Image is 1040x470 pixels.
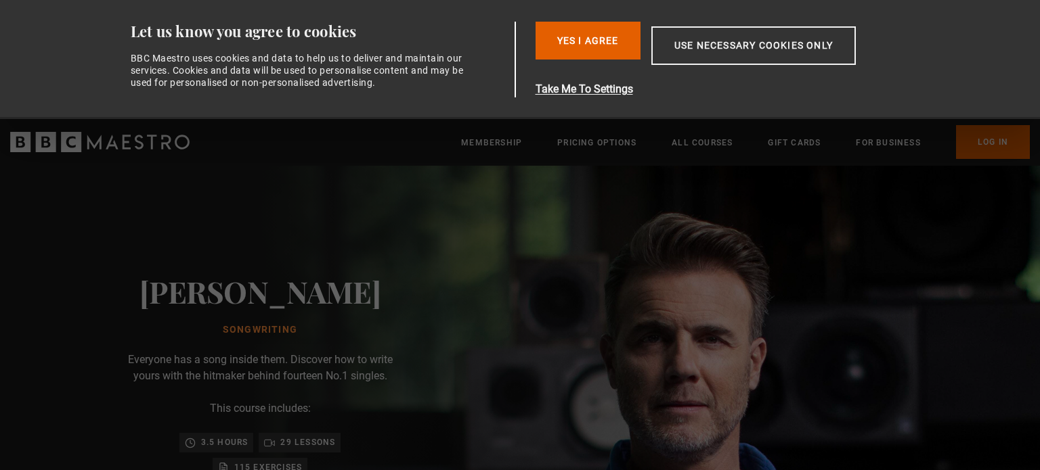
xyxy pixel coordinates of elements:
[956,125,1030,159] a: Log In
[139,325,381,335] h1: Songwriting
[672,136,733,149] a: All Courses
[536,22,641,60] button: Yes I Agree
[651,26,856,65] button: Use necessary cookies only
[125,352,395,384] p: Everyone has a song inside them. Discover how to write yours with the hitmaker behind fourteen No...
[536,81,920,97] button: Take Me To Settings
[139,274,381,308] h2: [PERSON_NAME]
[768,136,821,149] a: Gift Cards
[131,22,510,41] div: Let us know you agree to cookies
[131,52,472,89] div: BBC Maestro uses cookies and data to help us to deliver and maintain our services. Cookies and da...
[557,136,636,149] a: Pricing Options
[461,136,522,149] a: Membership
[461,125,1030,159] nav: Primary
[210,400,311,417] p: This course includes:
[856,136,920,149] a: For business
[10,132,190,152] svg: BBC Maestro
